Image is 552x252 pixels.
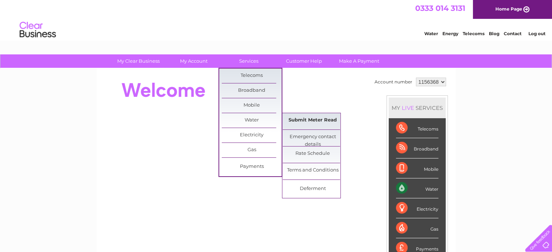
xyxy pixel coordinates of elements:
[442,31,458,36] a: Energy
[219,54,279,68] a: Services
[396,138,438,158] div: Broadband
[373,76,414,88] td: Account number
[396,198,438,218] div: Electricity
[463,31,484,36] a: Telecoms
[396,218,438,238] div: Gas
[389,98,446,118] div: MY SERVICES
[222,143,282,157] a: Gas
[400,104,416,111] div: LIVE
[222,98,282,113] a: Mobile
[222,83,282,98] a: Broadband
[105,4,448,35] div: Clear Business is a trading name of Verastar Limited (registered in [GEOGRAPHIC_DATA] No. 3667643...
[396,118,438,138] div: Telecoms
[528,31,545,36] a: Log out
[415,4,465,13] a: 0333 014 3131
[283,113,343,128] a: Submit Meter Read
[424,31,438,36] a: Water
[396,178,438,198] div: Water
[109,54,168,68] a: My Clear Business
[283,163,343,178] a: Terms and Conditions
[283,146,343,161] a: Rate Schedule
[396,158,438,178] div: Mobile
[222,128,282,142] a: Electricity
[504,31,522,36] a: Contact
[19,19,56,41] img: logo.png
[274,54,334,68] a: Customer Help
[222,69,282,83] a: Telecoms
[164,54,224,68] a: My Account
[222,160,282,174] a: Payments
[222,113,282,128] a: Water
[489,31,499,36] a: Blog
[283,182,343,196] a: Deferment
[329,54,389,68] a: Make A Payment
[283,130,343,144] a: Emergency contact details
